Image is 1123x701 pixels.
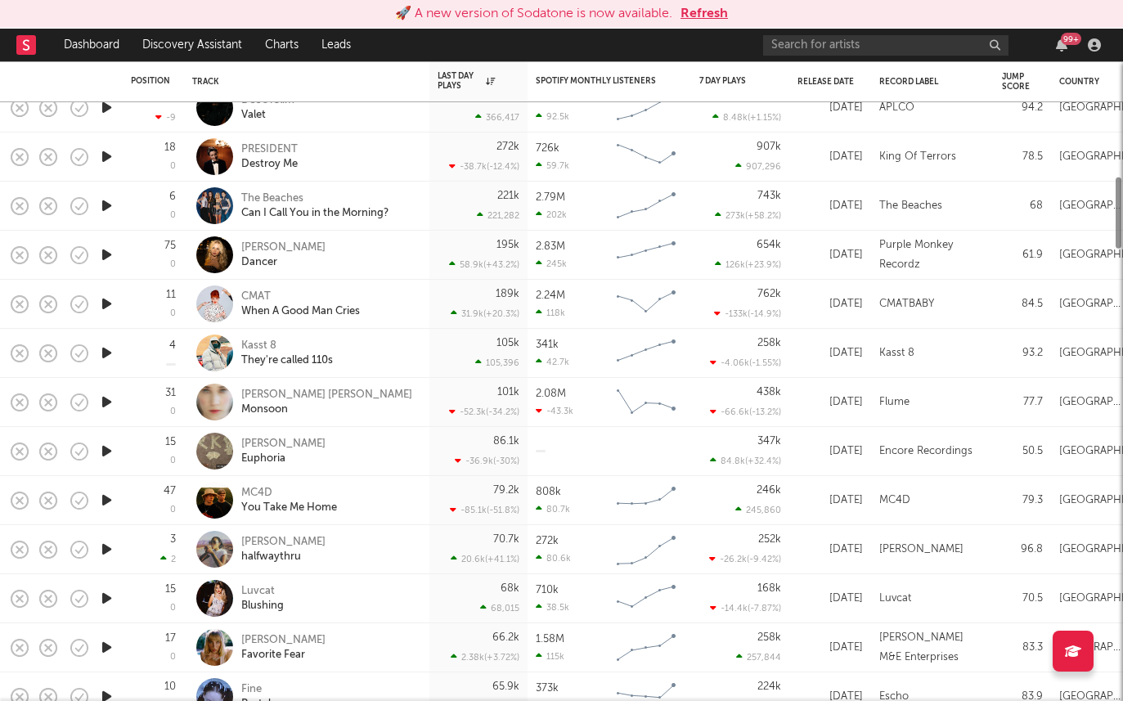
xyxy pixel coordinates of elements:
div: 15 [165,437,176,447]
div: 366,417 [475,112,519,123]
div: [DATE] [797,540,863,559]
div: -9 [155,112,176,123]
div: 86.1k [493,436,519,447]
div: 0 [170,407,176,416]
div: 75 [164,240,176,251]
div: 70.5 [1002,589,1043,609]
div: 195k [496,240,519,250]
div: 0 [170,653,176,662]
a: PRESIDENTDestroy Me [241,142,298,172]
div: 4 [169,340,176,351]
div: The Beaches [241,191,389,206]
div: 2.24M [536,290,565,301]
div: -4.06k ( -1.55 % ) [710,357,781,368]
svg: Chart title [609,186,683,227]
div: 2.79M [536,192,565,203]
div: Dancer [241,255,326,270]
div: 61.9 [1002,245,1043,265]
svg: Chart title [609,529,683,570]
div: 246k [757,485,781,496]
div: 0 [170,260,176,269]
div: 224k [757,681,781,692]
svg: Chart title [609,137,683,177]
div: 83.3 [1002,638,1043,658]
div: 31.9k ( +20.3 % ) [451,308,519,319]
a: Charts [254,29,310,61]
a: [PERSON_NAME]Euphoria [241,437,326,466]
div: 10 [164,681,176,692]
a: [PERSON_NAME]halfwaythru [241,535,326,564]
div: Encore Recordings [879,442,973,461]
div: [PERSON_NAME] [241,535,326,550]
div: 252k [758,534,781,545]
div: 373k [536,683,559,694]
a: [PERSON_NAME] [PERSON_NAME]Monsoon [241,388,412,417]
a: The BeachesCan I Call You in the Morning? [241,191,389,221]
div: 2.08M [536,389,566,399]
a: CMATWhen A Good Man Cries [241,290,360,319]
svg: Chart title [609,382,683,423]
div: -66.6k ( -13.2 % ) [710,407,781,417]
div: [DATE] [797,196,863,216]
div: [DATE] [797,147,863,167]
div: 78.5 [1002,147,1043,167]
div: MC4D [241,486,337,501]
a: Kasst 8They're called 110s [241,339,333,368]
div: 58.9k ( +43.2 % ) [449,259,519,270]
div: The Beaches [879,196,942,216]
div: Can I Call You in the Morning? [241,206,389,221]
div: Luvcat [879,589,911,609]
div: 47 [164,486,176,497]
div: 99 + [1061,33,1081,45]
div: 221,282 [477,210,519,221]
div: [DATE] [797,393,863,412]
div: 808k [536,487,561,497]
div: 189k [496,289,519,299]
a: MC4DYou Take Me Home [241,486,337,515]
svg: Chart title [609,235,683,276]
div: 31 [165,388,176,398]
div: Track [192,77,413,87]
div: -43.3k [536,406,573,416]
svg: Chart title [609,578,683,619]
div: Country [1059,77,1116,87]
div: 654k [757,240,781,250]
button: Refresh [681,4,728,24]
div: 743k [757,191,781,201]
a: DeeOrSlimValet [241,93,294,123]
div: [DATE] [797,638,863,658]
div: Valet [241,108,294,123]
div: Spotify Monthly Listeners [536,76,658,86]
div: Kasst 8 [241,339,333,353]
div: 0 [170,604,176,613]
div: 70.7k [493,534,519,545]
div: 245,860 [735,505,781,515]
div: 273k ( +58.2 % ) [715,210,781,221]
div: 79.3 [1002,491,1043,510]
div: -26.2k ( -9.42 % ) [709,554,781,564]
div: They're called 110s [241,353,333,368]
div: 92.5k [536,111,569,122]
div: 710k [536,585,559,595]
a: Leads [310,29,362,61]
a: [PERSON_NAME]Dancer [241,240,326,270]
div: 105,396 [475,357,519,368]
div: 257,844 [736,652,781,663]
div: 726k [536,143,559,154]
div: 96.8 [1002,540,1043,559]
div: 2.83M [536,241,565,252]
a: LuvcatBlushing [241,584,284,613]
div: halfwaythru [241,550,326,564]
div: Fine [241,682,271,697]
div: -36.9k ( -30 % ) [455,456,519,466]
div: 341k [536,339,559,350]
svg: Chart title [609,88,683,128]
div: [DATE] [797,98,863,118]
div: -85.1k ( -51.8 % ) [450,505,519,515]
div: 101k [497,387,519,398]
div: 80.7k [536,504,570,515]
div: [DATE] [797,442,863,461]
div: [DATE] [797,344,863,363]
div: Euphoria [241,452,326,466]
div: Kasst 8 [879,344,914,363]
